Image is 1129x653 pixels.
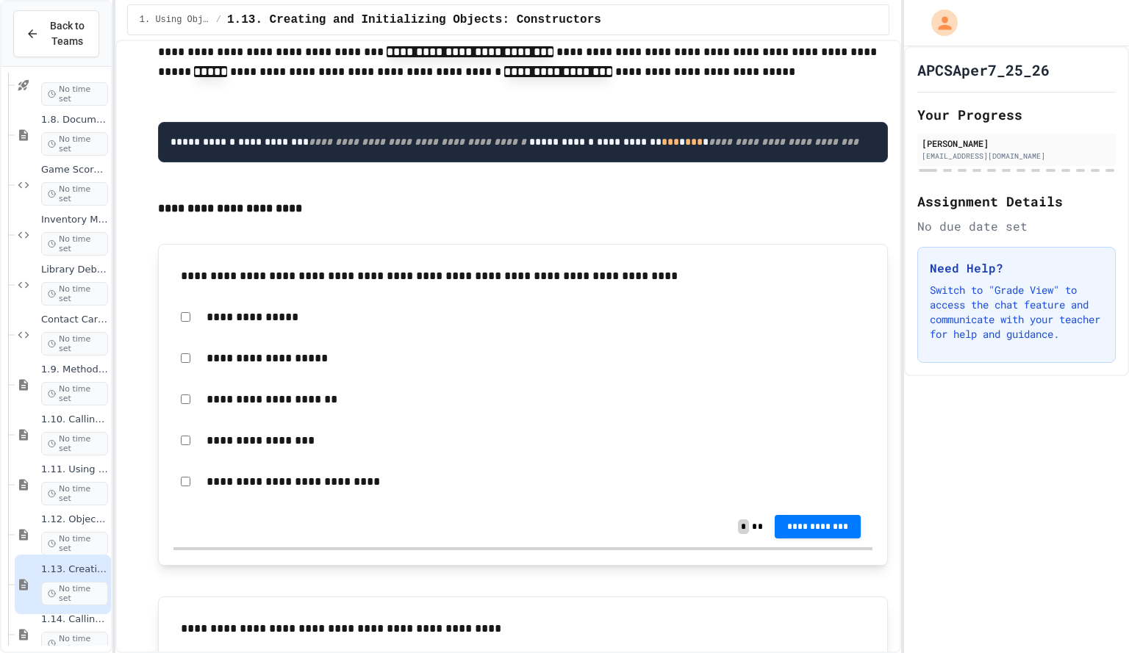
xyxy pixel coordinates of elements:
div: [EMAIL_ADDRESS][DOMAIN_NAME] [922,151,1111,162]
span: No time set [41,432,108,455]
span: Library Debugger Challenge [41,264,108,276]
span: 1.13. Creating and Initializing Objects: Constructors [227,11,601,29]
span: No time set [41,132,108,156]
div: No due date set [917,217,1116,235]
div: [PERSON_NAME] [922,137,1111,150]
h2: Assignment Details [917,191,1116,212]
span: 1.12. Objects - Instances of Classes [41,513,108,526]
span: Contact Card Creator [41,314,108,326]
span: / [216,14,221,26]
span: 1.11. Using the Math Class [41,463,108,476]
span: 1.13. Creating and Initializing Objects: Constructors [41,563,108,576]
span: 1.8. Documentation with Comments and Preconditions [41,114,108,126]
h3: Need Help? [930,259,1103,277]
span: No time set [41,482,108,505]
span: No time set [41,182,108,206]
span: 1.14. Calling Instance Methods [41,613,108,626]
span: No time set [41,382,108,405]
span: Back to Teams [48,18,87,49]
button: Back to Teams [13,10,99,57]
span: No time set [41,532,108,555]
span: No time set [41,332,108,356]
span: 1.9. Method Signatures [41,364,108,376]
span: Inventory Management System [41,214,108,226]
h2: Your Progress [917,104,1116,125]
div: My Account [916,6,961,40]
p: Switch to "Grade View" to access the chat feature and communicate with your teacher for help and ... [930,283,1103,342]
span: No time set [41,282,108,306]
span: No time set [41,582,108,605]
span: No time set [41,232,108,256]
span: 1. Using Objects and Methods [140,14,210,26]
span: 1.10. Calling Class Methods [41,414,108,426]
span: No time set [41,82,108,106]
h1: APCSAper7_25_26 [917,59,1050,80]
span: Game Score Tracker [41,164,108,176]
